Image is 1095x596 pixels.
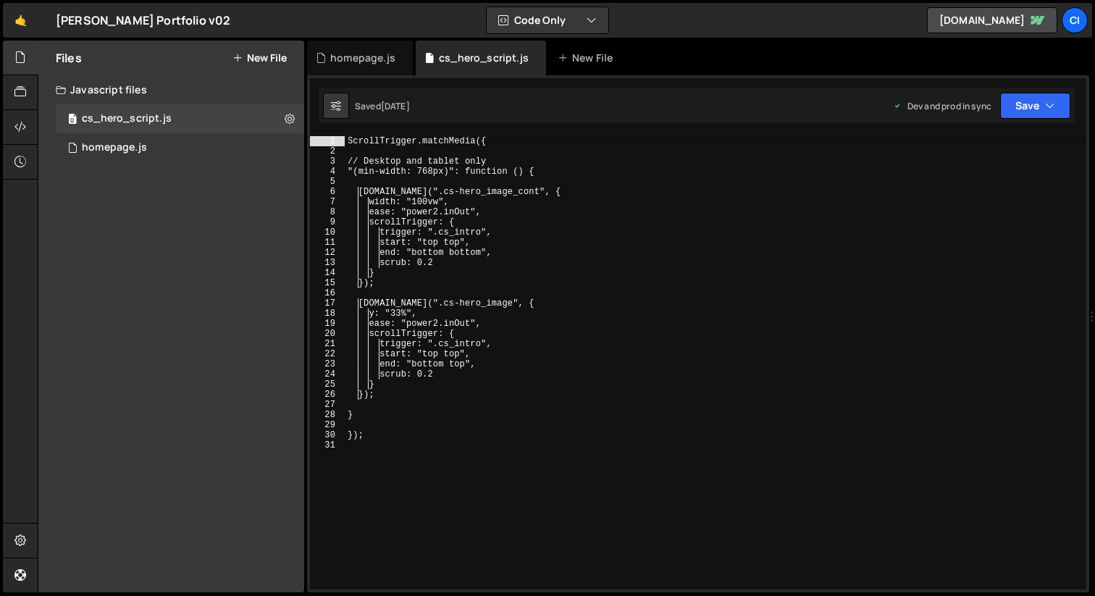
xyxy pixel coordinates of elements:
[310,238,345,248] div: 11
[310,156,345,167] div: 3
[68,114,77,126] span: 0
[330,51,395,65] div: homepage.js
[310,217,345,227] div: 9
[310,410,345,420] div: 28
[310,339,345,349] div: 21
[56,104,304,133] div: 15823/42098.js
[310,278,345,288] div: 15
[310,207,345,217] div: 8
[310,167,345,177] div: 4
[310,298,345,309] div: 17
[310,420,345,430] div: 29
[3,3,38,38] a: 🤙
[310,309,345,319] div: 18
[310,197,345,207] div: 7
[310,268,345,278] div: 14
[310,329,345,339] div: 20
[310,258,345,268] div: 13
[310,440,345,450] div: 31
[310,369,345,379] div: 24
[82,112,172,125] div: cs_hero_script.js
[310,288,345,298] div: 16
[1000,93,1070,119] button: Save
[310,146,345,156] div: 2
[310,248,345,258] div: 12
[310,379,345,390] div: 25
[310,390,345,400] div: 26
[558,51,618,65] div: New File
[310,227,345,238] div: 10
[1062,7,1088,33] a: ci
[310,430,345,440] div: 30
[310,136,345,146] div: 1
[487,7,608,33] button: Code Only
[56,133,304,162] div: 15823/42274.js
[381,100,410,112] div: [DATE]
[893,100,991,112] div: Dev and prod in sync
[355,100,410,112] div: Saved
[82,141,147,154] div: homepage.js
[310,187,345,197] div: 6
[439,51,529,65] div: cs_hero_script.js
[927,7,1057,33] a: [DOMAIN_NAME]
[56,12,230,29] div: [PERSON_NAME] Portfolio v02
[310,400,345,410] div: 27
[38,75,304,104] div: Javascript files
[232,52,287,64] button: New File
[310,319,345,329] div: 19
[310,359,345,369] div: 23
[56,50,82,66] h2: Files
[310,349,345,359] div: 22
[310,177,345,187] div: 5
